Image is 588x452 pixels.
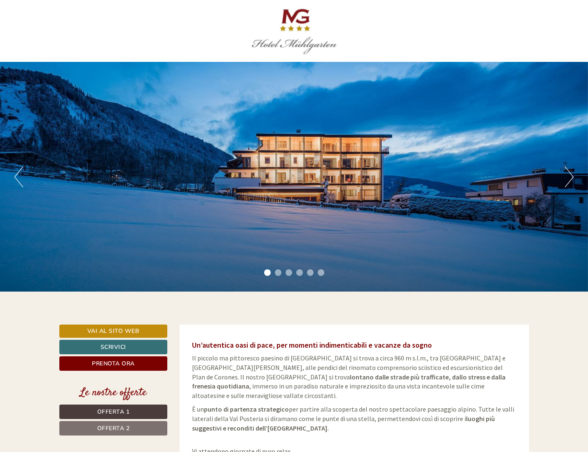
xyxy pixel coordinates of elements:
[565,167,574,187] button: Next
[59,385,168,400] div: Le nostre offerte
[192,373,506,391] strong: lontano dalle strade più trafficate, dallo stress e dalla frenesia quotidiana
[97,408,130,416] span: Offerta 1
[59,356,168,371] a: Prenota ora
[192,340,432,350] span: Un’autentica oasi di pace, per momenti indimenticabili e vacanze da sogno
[97,424,130,432] span: Offerta 2
[59,340,168,354] a: Scrivici
[14,167,23,187] button: Previous
[192,414,495,432] strong: luoghi più suggestivi e reconditi dell’[GEOGRAPHIC_DATA].
[204,405,289,413] strong: punto di partenza strategico
[192,405,514,432] span: È un per partire alla scoperta del nostro spettacolare paesaggio alpino. Tutte le valli laterali ...
[192,354,506,400] span: Il piccolo ma pittoresco paesino di [GEOGRAPHIC_DATA] si trova a circa 960 m s.l.m., tra [GEOGRAP...
[59,325,168,338] a: Vai al sito web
